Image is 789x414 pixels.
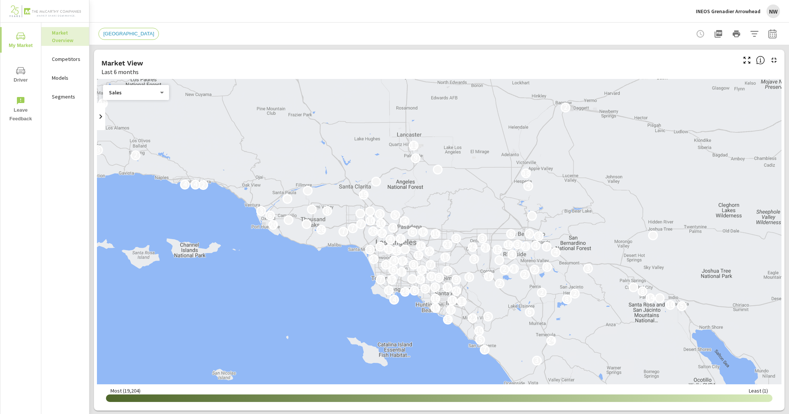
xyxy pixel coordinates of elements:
[509,229,513,238] p: 6
[437,273,441,282] p: 9
[448,296,456,305] p: 10
[741,54,753,66] button: Make Fullscreen
[384,260,388,269] p: 8
[411,227,415,236] p: 6
[52,55,83,63] p: Competitors
[429,271,434,281] p: 6
[515,240,520,249] p: 3
[747,26,762,41] button: Apply Filters
[498,279,502,288] p: 2
[379,275,383,284] p: 7
[472,254,476,263] p: 3
[401,287,409,296] p: 28
[756,56,765,65] span: Understand by postal code where vehicles are selling. [Source: Market registration data from thir...
[586,264,590,273] p: 3
[368,245,372,254] p: 3
[418,265,426,274] p: 14
[41,72,89,83] div: Models
[534,241,538,250] p: 4
[3,66,39,85] span: Driver
[522,169,530,178] p: 18
[486,312,490,321] p: 5
[425,246,434,255] p: 22
[445,266,449,275] p: 4
[385,285,393,294] p: 15
[469,313,477,322] p: 22
[711,26,726,41] button: "Export Report to PDF"
[765,26,780,41] button: Select Date Range
[369,226,377,235] p: 26
[3,96,39,123] span: Leave Feedback
[646,293,654,302] p: 14
[370,254,378,263] p: 27
[52,93,83,100] p: Segments
[399,256,407,265] p: 12
[385,245,393,254] p: 15
[680,301,684,310] p: 5
[547,336,555,345] p: 24
[410,141,418,150] p: 11
[360,190,368,199] p: 19
[359,220,363,229] p: 7
[41,91,89,102] div: Segments
[540,288,544,297] p: 2
[52,29,83,44] p: Market Overview
[419,227,427,237] p: 12
[411,260,416,269] p: 8
[467,273,472,282] p: 6
[454,234,458,243] p: 8
[431,294,440,303] p: 16
[392,256,396,265] p: 4
[493,245,502,254] p: 15
[433,282,437,291] p: 9
[483,345,487,354] p: 7
[414,251,423,260] p: 15
[403,217,407,226] p: 4
[377,219,385,228] p: 10
[268,211,272,220] p: 6
[521,241,530,250] p: 21
[565,295,569,304] p: 8
[544,242,549,251] p: 7
[527,229,531,238] p: 2
[391,265,396,274] p: 6
[325,206,330,215] p: 8
[523,270,527,279] p: 2
[378,209,382,218] p: 3
[573,289,577,298] p: 2
[443,240,452,249] p: 21
[528,307,532,316] p: 6
[729,26,744,41] button: Print Report
[666,300,674,309] p: 10
[0,23,41,126] div: nav menu
[526,181,530,190] p: 4
[317,225,325,234] p: 26
[768,54,780,66] button: Minimize Widget
[103,89,163,96] div: Sales
[431,229,440,238] p: 10
[41,27,89,46] div: Market Overview
[99,99,107,108] p: 15
[510,264,518,273] p: 21
[393,211,397,220] p: 5
[378,228,386,237] p: 22
[443,282,452,291] p: 12
[444,315,452,324] p: 33
[101,59,143,67] h5: Market View
[110,387,141,394] p: Most ( 19,204 )
[481,234,485,243] p: 3
[485,271,493,281] p: 16
[259,206,263,215] p: 3
[41,53,89,65] div: Competitors
[423,284,427,293] p: 3
[431,303,440,312] p: 19
[481,243,490,252] p: 21
[183,180,187,189] p: 4
[99,31,159,36] span: [GEOGRAPHIC_DATA]
[351,224,355,233] p: 7
[193,180,198,189] p: 4
[537,232,541,241] p: 3
[392,295,396,304] p: 4
[96,146,100,155] p: 3
[388,235,392,244] p: 4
